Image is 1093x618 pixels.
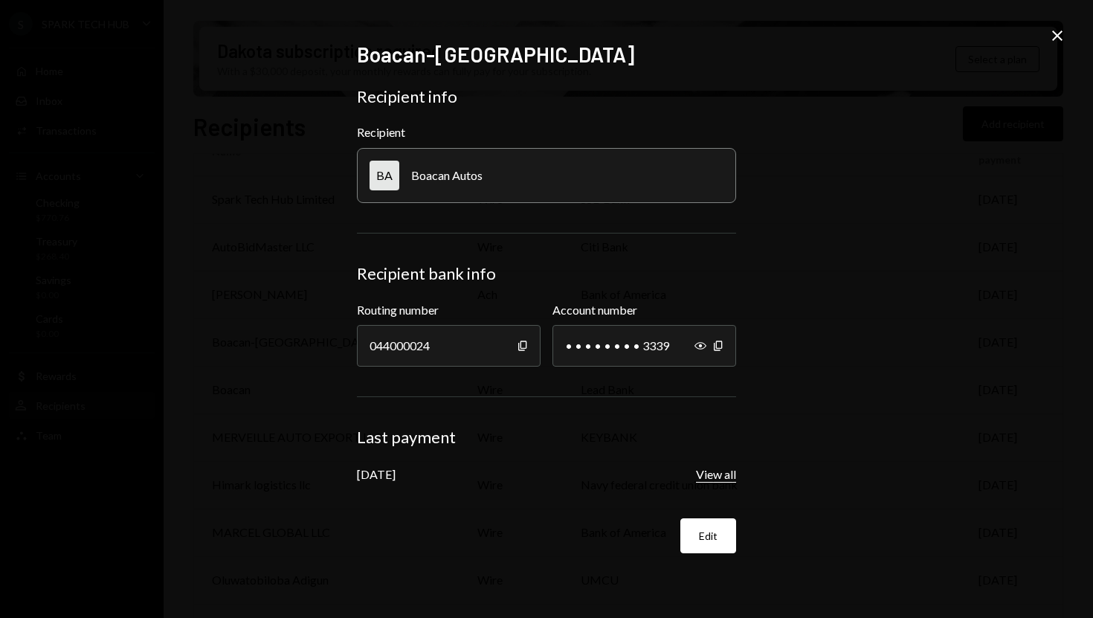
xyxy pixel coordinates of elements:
div: Recipient bank info [357,263,736,284]
div: • • • • • • • • 3339 [552,325,736,367]
label: Routing number [357,301,541,319]
label: Account number [552,301,736,319]
button: View all [696,467,736,483]
div: Boacan Autos [411,168,483,182]
div: Recipient info [357,86,736,107]
div: Last payment [357,427,736,448]
h2: Boacan-[GEOGRAPHIC_DATA] [357,40,736,69]
div: BA [370,161,399,190]
div: [DATE] [357,467,396,481]
button: Edit [680,518,736,553]
div: 044000024 [357,325,541,367]
div: Recipient [357,125,736,139]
